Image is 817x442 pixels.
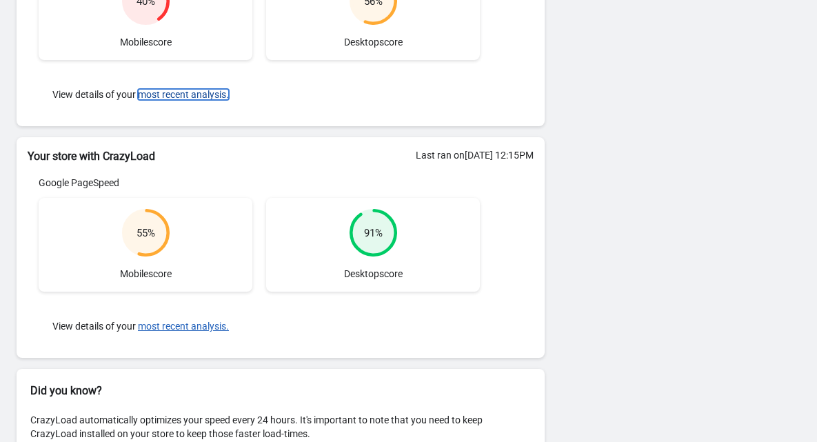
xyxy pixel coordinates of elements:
div: Last ran on [DATE] 12:15PM [416,148,534,162]
div: 55 % [137,226,155,240]
div: 91 % [364,226,383,240]
div: View details of your [39,305,480,347]
h2: Your store with CrazyLoad [28,148,534,165]
div: Google PageSpeed [39,176,480,190]
button: most recent analysis. [138,89,229,100]
div: Mobile score [39,198,252,292]
div: View details of your [39,74,480,115]
button: most recent analysis. [138,321,229,332]
h2: Did you know? [30,383,531,399]
div: Desktop score [266,198,480,292]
